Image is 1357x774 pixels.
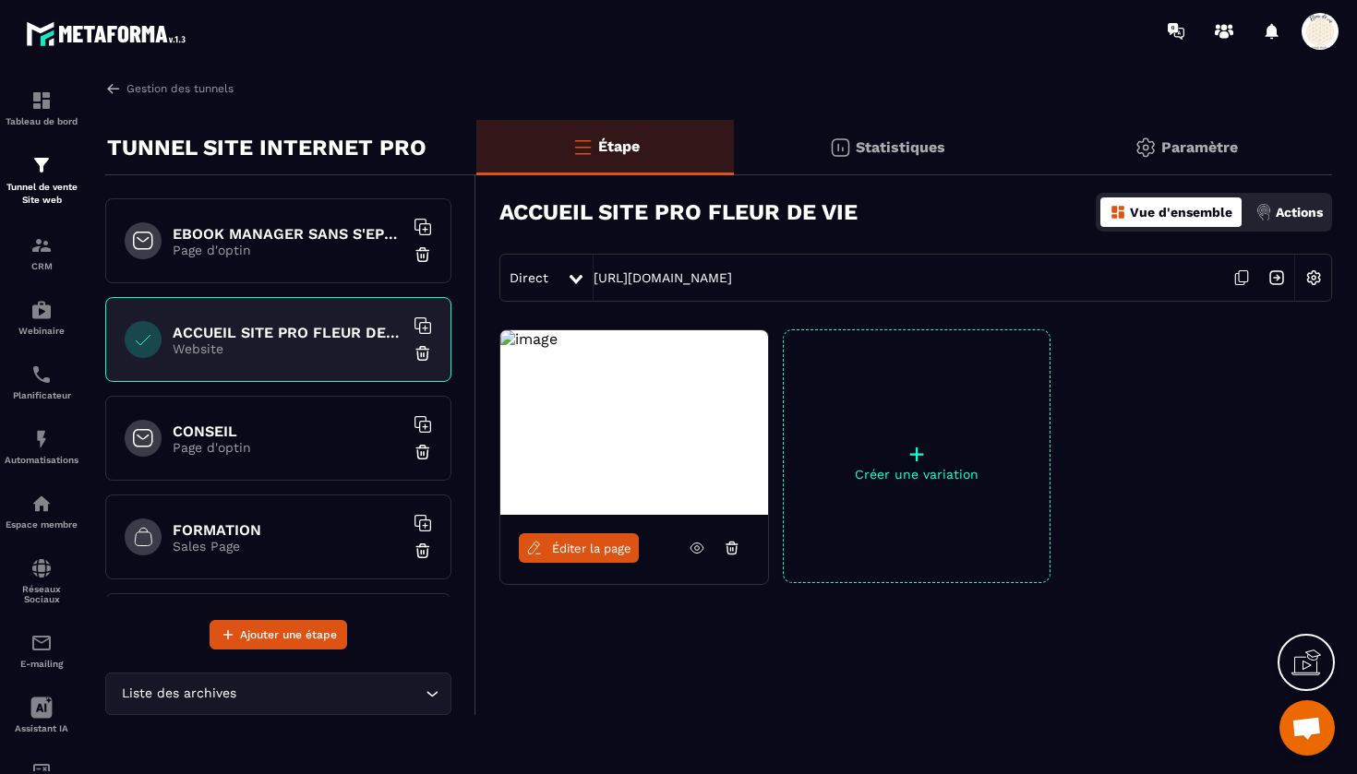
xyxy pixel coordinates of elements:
[5,543,78,618] a: social-networksocial-networkRéseaux Sociaux
[1279,700,1335,756] div: Ouvrir le chat
[1276,205,1323,220] p: Actions
[856,138,945,156] p: Statistiques
[173,521,403,539] h6: FORMATION
[5,414,78,479] a: automationsautomationsAutomatisations
[5,285,78,350] a: automationsautomationsWebinaire
[107,129,426,166] p: TUNNEL SITE INTERNET PRO
[784,467,1050,482] p: Créer une variation
[240,625,337,644] span: Ajouter une étape
[5,350,78,414] a: schedulerschedulerPlanificateur
[30,89,53,112] img: formation
[1255,204,1272,220] img: actions.d6e523a2.png
[510,270,548,285] span: Direct
[414,443,432,461] img: trash
[30,632,53,654] img: email
[1130,205,1232,220] p: Vue d'ensemble
[5,390,78,400] p: Planificateur
[240,684,421,704] input: Search for option
[5,220,78,285] a: formationformationCRM
[571,136,594,158] img: bars-o.4a397970.svg
[5,76,78,140] a: formationformationTableau de bord
[210,620,347,649] button: Ajouter une étape
[5,140,78,220] a: formationformationTunnel de vente Site web
[173,324,403,341] h6: ACCUEIL SITE PRO FLEUR DE VIE
[173,341,403,356] p: Website
[5,181,78,207] p: Tunnel de vente Site web
[30,363,53,386] img: scheduler
[829,137,851,159] img: stats.20deebd0.svg
[1110,204,1126,220] img: dashboard-orange.40269519.svg
[5,326,78,336] p: Webinaire
[1296,260,1331,295] img: setting-w.858f3a88.svg
[30,428,53,450] img: automations
[5,261,78,271] p: CRM
[1259,260,1294,295] img: arrow-next.bcc2205e.svg
[499,199,858,225] h3: ACCUEIL SITE PRO FLEUR DE VIE
[173,440,403,455] p: Page d'optin
[5,584,78,604] p: Réseaux Sociaux
[5,683,78,747] a: Assistant IA
[173,225,403,243] h6: EBOOK MANAGER SANS S'EPUISER OFFERT
[30,299,53,321] img: automations
[5,618,78,683] a: emailemailE-mailing
[5,479,78,543] a: automationsautomationsEspace membre
[105,80,234,97] a: Gestion des tunnels
[500,330,558,348] img: image
[414,344,432,363] img: trash
[5,659,78,669] p: E-mailing
[105,673,451,715] div: Search for option
[5,455,78,465] p: Automatisations
[30,234,53,256] img: formation
[30,493,53,515] img: automations
[5,519,78,530] p: Espace membre
[519,533,639,563] a: Éditer la page
[5,723,78,733] p: Assistant IA
[30,154,53,176] img: formation
[173,423,403,440] h6: CONSEIL
[1135,137,1157,159] img: setting-gr.5f69749f.svg
[173,243,403,257] p: Page d'optin
[784,441,1050,467] p: +
[5,116,78,126] p: Tableau de bord
[26,17,192,51] img: logo
[414,245,432,264] img: trash
[30,557,53,579] img: social-network
[1161,138,1238,156] p: Paramètre
[117,684,240,704] span: Liste des archives
[173,539,403,554] p: Sales Page
[598,137,640,155] p: Étape
[594,270,732,285] a: [URL][DOMAIN_NAME]
[105,80,122,97] img: arrow
[552,542,631,555] span: Éditer la page
[414,542,432,560] img: trash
